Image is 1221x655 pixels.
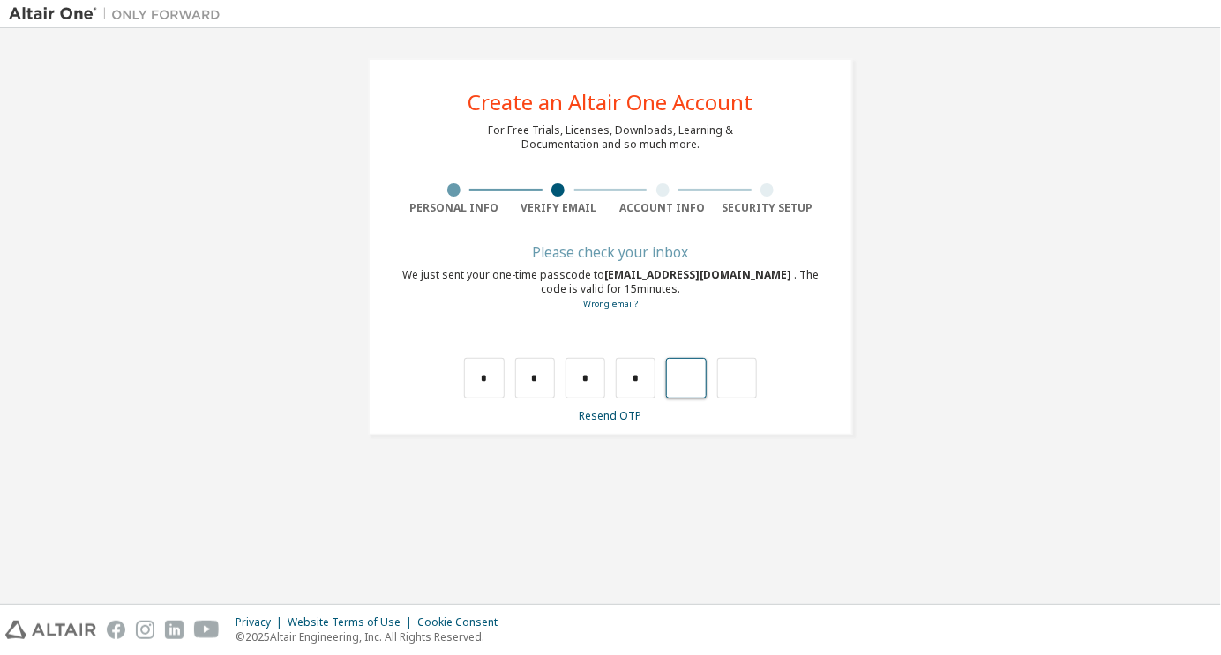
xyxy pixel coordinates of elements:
[417,615,508,629] div: Cookie Consent
[136,621,154,639] img: instagram.svg
[401,268,820,311] div: We just sent your one-time passcode to . The code is valid for 15 minutes.
[5,621,96,639] img: altair_logo.svg
[583,298,638,309] a: Go back to the registration form
[580,408,642,423] a: Resend OTP
[236,629,508,644] p: © 2025 Altair Engineering, Inc. All Rights Reserved.
[610,201,715,215] div: Account Info
[401,201,506,215] div: Personal Info
[715,201,820,215] div: Security Setup
[107,621,125,639] img: facebook.svg
[236,615,288,629] div: Privacy
[468,92,753,113] div: Create an Altair One Account
[9,5,229,23] img: Altair One
[506,201,611,215] div: Verify Email
[488,123,733,152] div: For Free Trials, Licenses, Downloads, Learning & Documentation and so much more.
[401,247,820,257] div: Please check your inbox
[604,267,794,282] span: [EMAIL_ADDRESS][DOMAIN_NAME]
[194,621,220,639] img: youtube.svg
[288,615,417,629] div: Website Terms of Use
[165,621,184,639] img: linkedin.svg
